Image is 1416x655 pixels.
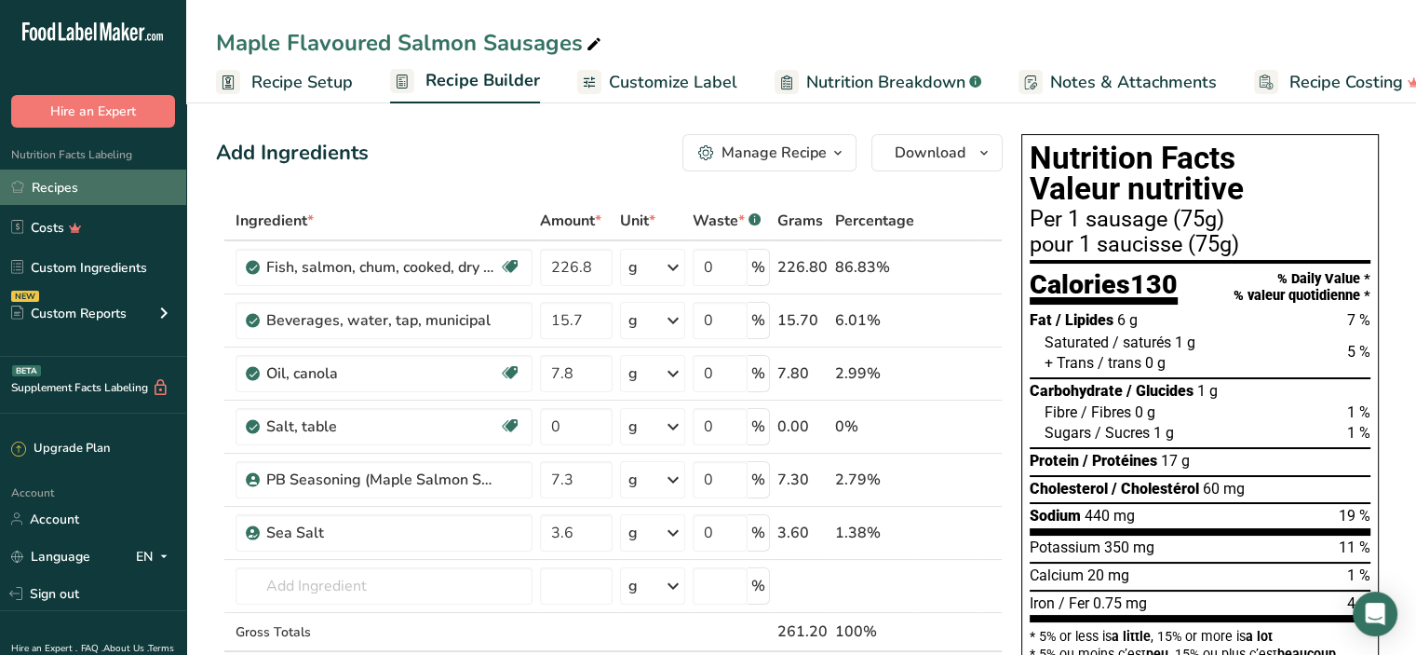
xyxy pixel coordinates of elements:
div: 261.20 [777,621,828,643]
button: Download [871,134,1003,171]
div: 0% [835,416,914,438]
a: Recipe Builder [390,60,540,104]
span: Amount [540,210,601,232]
a: Notes & Attachments [1018,61,1217,103]
span: Sugars [1045,424,1091,442]
span: + Trans [1045,354,1094,372]
div: 226.80 [777,256,828,279]
span: 1 g [1153,424,1174,442]
div: 3.60 [777,522,828,544]
span: / Cholestérol [1112,480,1199,498]
span: / Protéines [1083,452,1157,470]
div: NEW [11,291,39,302]
div: 6.01% [835,309,914,332]
div: 2.79% [835,469,914,491]
span: 0 g [1135,403,1155,421]
a: Customize Label [577,61,737,103]
div: BETA [12,365,41,376]
div: 0.00 [777,416,828,438]
span: 1 % [1347,566,1370,584]
span: Unit [620,210,655,232]
a: Nutrition Breakdown [775,61,981,103]
div: 2.99% [835,362,914,385]
div: g [628,416,638,438]
span: Notes & Attachments [1050,70,1217,95]
div: Per 1 sausage (75g) [1030,209,1370,231]
div: Gross Totals [236,622,533,642]
span: Carbohydrate [1030,382,1123,400]
span: 19 % [1339,507,1370,525]
span: 0 g [1145,354,1166,372]
span: a little [1112,629,1151,644]
div: pour 1 saucisse (75g) [1030,234,1370,256]
div: 15.70 [777,309,828,332]
span: / trans [1098,354,1141,372]
span: / Lipides [1056,311,1113,329]
span: Fibre [1045,403,1077,421]
span: Grams [777,210,823,232]
span: 17 g [1161,452,1190,470]
span: Percentage [835,210,914,232]
div: 100% [835,621,914,643]
span: 5 % [1347,343,1370,361]
div: Open Intercom Messenger [1353,592,1397,636]
h1: Nutrition Facts Valeur nutritive [1030,143,1370,205]
span: 350 mg [1104,539,1154,556]
a: Language [11,540,90,573]
div: 86.83% [835,256,914,279]
button: Hire an Expert [11,95,175,128]
button: Manage Recipe [682,134,856,171]
input: Add Ingredient [236,567,533,605]
a: FAQ . [81,642,103,655]
div: 7.80 [777,362,828,385]
span: 0.75 mg [1093,594,1147,612]
span: 1 % [1347,403,1370,421]
span: Potassium [1030,539,1100,556]
span: Iron [1030,594,1055,612]
span: / Sucres [1095,424,1150,442]
span: / Glucides [1126,382,1193,400]
span: Recipe Setup [251,70,353,95]
span: 1 g [1175,334,1195,351]
div: 1.38% [835,522,914,544]
span: 4 % [1347,594,1370,612]
div: g [628,309,638,332]
span: a lot [1246,629,1273,644]
span: 440 mg [1085,507,1135,525]
span: Sodium [1030,507,1081,525]
span: 60 mg [1203,480,1245,498]
div: % Daily Value * % valeur quotidienne * [1234,271,1370,304]
div: Sea Salt [266,522,499,544]
span: Protein [1030,452,1079,470]
span: 1 g [1197,382,1218,400]
span: Recipe Builder [425,68,540,93]
div: Upgrade Plan [11,440,110,458]
span: 20 mg [1087,566,1129,584]
div: Custom Reports [11,304,127,323]
span: / Fer [1059,594,1089,612]
span: / saturés [1113,334,1171,351]
span: 6 g [1117,311,1138,329]
a: Hire an Expert . [11,642,77,655]
div: Beverages, water, tap, municipal [266,309,499,332]
a: Recipe Setup [216,61,353,103]
span: Recipe Costing [1289,70,1403,95]
span: Download [895,142,965,164]
span: Fat [1030,311,1052,329]
span: 130 [1130,268,1178,300]
div: g [628,469,638,491]
span: Nutrition Breakdown [806,70,965,95]
span: Customize Label [609,70,737,95]
div: Add Ingredients [216,138,369,169]
div: Oil, canola [266,362,499,385]
span: Cholesterol [1030,480,1108,498]
span: Ingredient [236,210,314,232]
div: Waste [693,210,761,232]
span: Calcium [1030,566,1084,584]
a: About Us . [103,642,148,655]
span: Saturated [1045,334,1109,351]
div: PB Seasoning (Maple Salmon Sausage) [266,469,499,491]
div: Maple Flavoured Salmon Sausages [216,26,605,60]
span: 11 % [1339,539,1370,556]
div: Fish, salmon, chum, cooked, dry heat [266,256,499,279]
